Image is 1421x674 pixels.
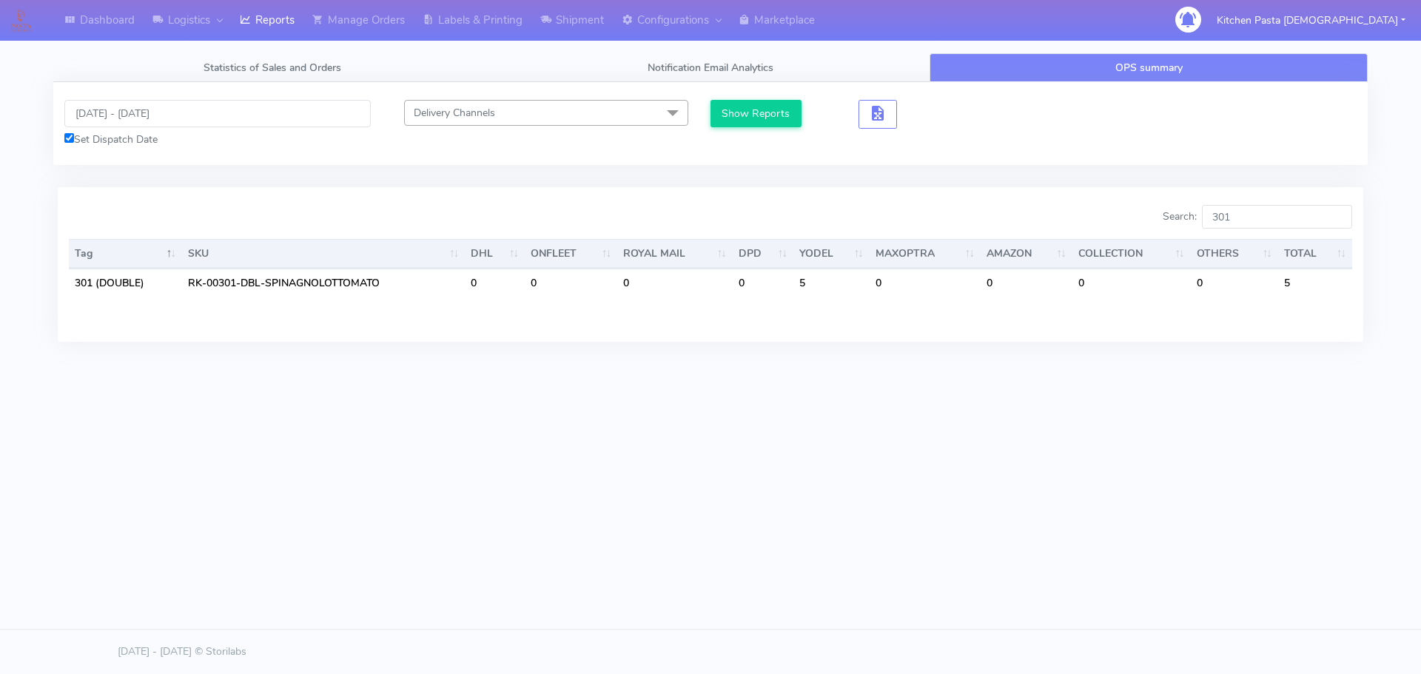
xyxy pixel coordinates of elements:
td: RK-00301-DBL-SPINAGNOLOTTOMATO [182,269,465,297]
button: Show Reports [710,100,802,127]
th: ONFLEET : activate to sort column ascending [525,239,617,269]
th: DPD : activate to sort column ascending [733,239,793,269]
td: 5 [793,269,870,297]
th: AMAZON : activate to sort column ascending [981,239,1072,269]
th: DHL : activate to sort column ascending [465,239,525,269]
td: 0 [870,269,981,297]
td: 0 [525,269,617,297]
label: Search: [1163,205,1352,229]
td: 0 [617,269,733,297]
input: Search: [1202,205,1352,229]
th: YODEL : activate to sort column ascending [793,239,870,269]
span: Statistics of Sales and Orders [204,61,341,75]
span: Delivery Channels [414,106,495,120]
button: Kitchen Pasta [DEMOGRAPHIC_DATA] [1206,5,1417,36]
ul: Tabs [53,53,1368,82]
td: 0 [981,269,1072,297]
td: 0 [733,269,793,297]
td: 5 [1278,269,1352,297]
span: OPS summary [1115,61,1183,75]
td: 0 [465,269,525,297]
th: OTHERS : activate to sort column ascending [1191,239,1278,269]
td: 0 [1072,269,1191,297]
th: TOTAL : activate to sort column ascending [1278,239,1352,269]
th: SKU: activate to sort column ascending [182,239,465,269]
th: COLLECTION : activate to sort column ascending [1072,239,1191,269]
th: MAXOPTRA : activate to sort column ascending [870,239,981,269]
span: Notification Email Analytics [648,61,773,75]
th: ROYAL MAIL : activate to sort column ascending [617,239,733,269]
td: 0 [1191,269,1278,297]
div: Set Dispatch Date [64,132,371,147]
th: Tag: activate to sort column descending [69,239,182,269]
input: Pick the Daterange [64,100,371,127]
td: 301 (DOUBLE) [69,269,182,297]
